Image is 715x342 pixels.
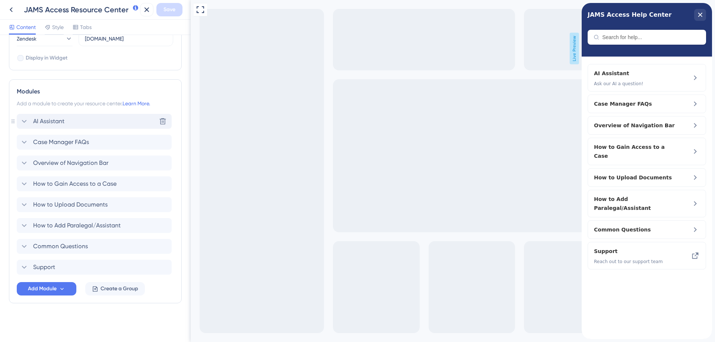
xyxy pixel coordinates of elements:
[101,284,138,293] span: Create a Group
[12,78,97,84] span: Ask our AI a question!
[17,260,174,275] div: Support
[33,263,55,272] span: Support
[156,3,182,16] button: Save
[33,200,108,209] span: How to Upload Documents
[33,117,64,126] span: AI Assistant
[33,159,108,167] span: Overview of Navigation Bar
[17,31,73,46] button: Zendesk
[33,221,121,230] span: How to Add Paralegal/Assistant
[17,197,174,212] div: How to Upload Documents
[12,192,97,210] span: How to Add Paralegal/Assistant
[12,170,97,179] span: How to Upload Documents
[17,87,174,96] div: Modules
[33,242,88,251] span: Common Questions
[112,6,124,18] div: close resource center
[85,35,167,43] input: userguiding.zendesk.com
[12,66,97,75] span: AI Assistant
[17,114,174,129] div: AI Assistant
[12,222,97,231] span: Common Questions
[80,23,92,32] span: Tabs
[12,256,97,262] span: Reach out to our support team
[24,4,137,15] div: JAMS Access Resource Center
[26,54,67,63] span: Display in Widget
[17,176,174,191] div: How to Gain Access to a Case
[163,5,175,14] span: Save
[17,239,174,254] div: Common Questions
[17,156,174,170] div: Overview of Navigation Bar
[12,244,85,253] span: Support
[17,34,36,43] span: Zendesk
[17,218,174,233] div: How to Add Paralegal/Assistant
[85,282,145,295] button: Create a Group
[379,33,388,64] span: Live Preview
[17,3,59,12] span: Help Center
[6,6,90,17] span: JAMS Access Help Center
[20,31,118,37] input: Search for help...
[17,100,123,106] span: Add a module to create your resource center.
[16,23,36,32] span: Content
[28,284,57,293] span: Add Module
[123,100,150,106] a: Learn More.
[33,179,117,188] span: How to Gain Access to a Case
[12,118,97,127] span: Overview of Navigation Bar
[17,282,76,295] button: Add Module
[64,5,67,11] div: 3
[12,96,97,105] span: Case Manager FAQs
[17,135,174,150] div: Case Manager FAQs
[12,66,97,84] div: AI Assistant
[33,138,89,147] span: Case Manager FAQs
[12,140,97,157] span: How to Gain Access to a Case
[12,244,97,262] div: Support
[52,23,64,32] span: Style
